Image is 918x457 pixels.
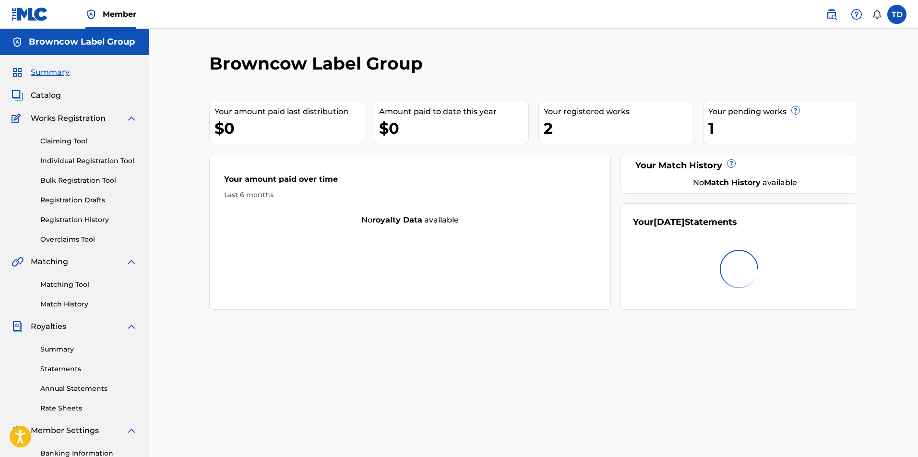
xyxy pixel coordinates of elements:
a: Registration Drafts [40,195,137,205]
img: Catalog [12,90,23,101]
h2: Browncow Label Group [209,53,428,74]
span: Royalties [31,321,66,332]
div: Your Statements [633,216,737,229]
img: Summary [12,67,23,78]
img: expand [126,425,137,436]
a: Matching Tool [40,280,137,290]
a: Claiming Tool [40,136,137,146]
span: Works Registration [31,113,106,124]
a: CatalogCatalog [12,90,61,101]
img: Accounts [12,36,23,48]
img: expand [126,256,137,268]
a: Match History [40,299,137,309]
span: Catalog [31,90,61,101]
a: Bulk Registration Tool [40,176,137,186]
a: Rate Sheets [40,403,137,413]
span: [DATE] [654,217,685,227]
img: preloader [713,243,765,295]
div: User Menu [887,5,906,24]
div: Notifications [872,10,882,19]
img: Matching [12,256,24,268]
div: No available [210,214,611,226]
span: Matching [31,256,68,268]
div: Your registered works [544,106,693,117]
span: Summary [31,67,70,78]
span: Member [103,9,136,20]
img: help [851,9,862,20]
div: Amount paid to date this year [379,106,528,117]
strong: Match History [704,178,761,187]
a: Overclaims Tool [40,234,137,245]
img: Top Rightsholder [85,9,97,20]
div: Your amount paid last distribution [215,106,364,117]
a: Public Search [822,5,841,24]
div: 2 [544,117,693,139]
div: Your pending works [708,106,858,117]
span: Member Settings [31,425,99,436]
div: Your amount paid over time [224,174,596,190]
strong: royalty data [372,215,422,224]
img: search [826,9,837,20]
div: No available [645,177,846,188]
img: expand [126,113,137,124]
a: Statements [40,364,137,374]
a: SummarySummary [12,67,70,78]
div: 1 [708,117,858,139]
span: ? [792,106,799,114]
span: ? [727,160,735,167]
div: $0 [379,117,528,139]
div: Your Match History [633,159,846,172]
a: Registration History [40,215,137,225]
img: Royalties [12,321,23,332]
iframe: Chat Widget [870,411,918,457]
h5: Browncow Label Group [29,36,135,47]
img: Works Registration [12,113,24,124]
a: Individual Registration Tool [40,156,137,166]
div: $0 [215,117,364,139]
img: MLC Logo [12,7,48,21]
div: Help [847,5,866,24]
img: Member Settings [12,425,23,436]
div: Last 6 months [224,190,596,200]
img: expand [126,321,137,332]
a: Summary [40,344,137,354]
a: Annual Statements [40,384,137,394]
